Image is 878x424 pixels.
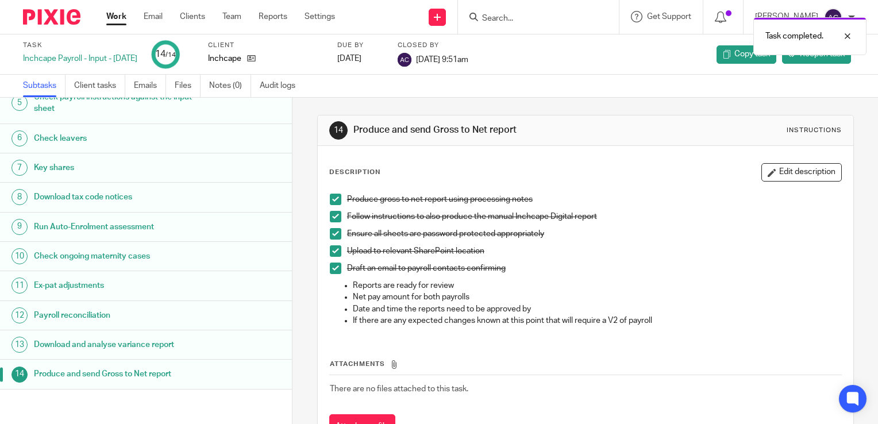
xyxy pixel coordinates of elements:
[398,53,411,67] img: svg%3E
[175,75,201,97] a: Files
[34,277,198,294] h1: Ex-pat adjustments
[34,188,198,206] h1: Download tax code notices
[34,130,198,147] h1: Check leavers
[11,219,28,235] div: 9
[329,168,380,177] p: Description
[416,55,468,63] span: [DATE] 9:51am
[353,124,610,136] h1: Produce and send Gross to Net report
[353,315,841,326] p: If there are any expected changes known at this point that will require a V2 of payroll
[337,53,383,64] div: [DATE]
[260,75,304,97] a: Audit logs
[134,75,166,97] a: Emails
[155,48,176,61] div: 14
[11,95,28,111] div: 5
[209,75,251,97] a: Notes (0)
[34,248,198,265] h1: Check ongoing maternity cases
[761,163,842,182] button: Edit description
[11,277,28,294] div: 11
[11,160,28,176] div: 7
[353,280,841,291] p: Reports are ready for review
[11,307,28,323] div: 12
[305,11,335,22] a: Settings
[11,130,28,147] div: 6
[208,41,323,50] label: Client
[347,228,841,240] p: Ensure all sheets are password protected appropriately
[34,336,198,353] h1: Download and analyse variance report
[165,52,176,58] small: /14
[106,11,126,22] a: Work
[347,211,841,222] p: Follow instructions to also produce the manual Inchcape Digital report
[787,126,842,135] div: Instructions
[11,337,28,353] div: 13
[353,291,841,303] p: Net pay amount for both payrolls
[144,11,163,22] a: Email
[34,365,198,383] h1: Produce and send Gross to Net report
[347,245,841,257] p: Upload to relevant SharePoint location
[11,248,28,264] div: 10
[180,11,205,22] a: Clients
[34,88,198,118] h1: Check payroll instructions against the input sheet
[34,218,198,236] h1: Run Auto-Enrolment assessment
[337,41,383,50] label: Due by
[347,194,841,205] p: Produce gross to net report using processing notes
[23,9,80,25] img: Pixie
[11,367,28,383] div: 14
[34,159,198,176] h1: Key shares
[23,53,137,64] div: Inchcape Payroll - Input - [DATE]
[398,41,468,50] label: Closed by
[824,8,842,26] img: svg%3E
[34,307,198,324] h1: Payroll reconciliation
[353,303,841,315] p: Date and time the reports need to be approved by
[329,121,348,140] div: 14
[23,75,66,97] a: Subtasks
[11,189,28,205] div: 8
[222,11,241,22] a: Team
[23,41,137,50] label: Task
[208,53,241,64] p: Inchcape
[347,263,841,274] p: Draft an email to payroll contacts confirming
[765,30,823,42] p: Task completed.
[330,385,468,393] span: There are no files attached to this task.
[259,11,287,22] a: Reports
[330,361,385,367] span: Attachments
[74,75,125,97] a: Client tasks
